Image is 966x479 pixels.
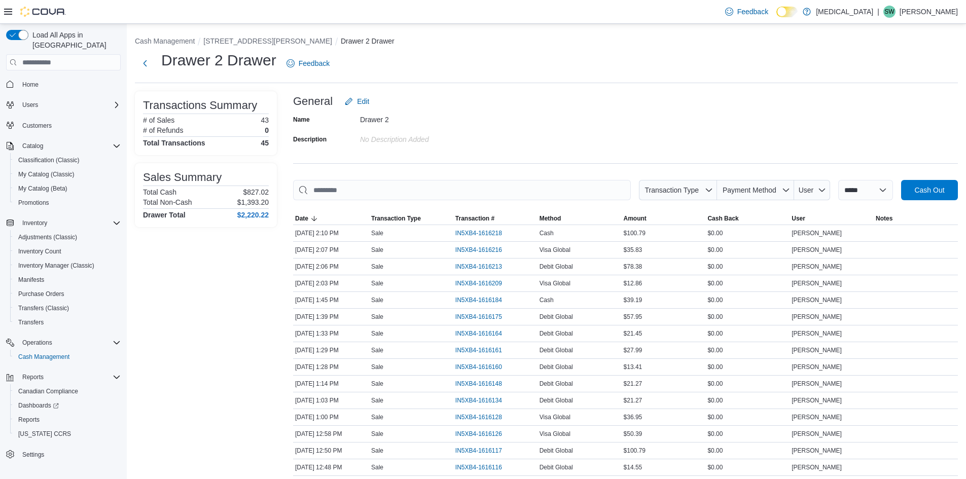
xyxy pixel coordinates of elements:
[135,53,155,73] button: Next
[360,131,496,143] div: No Description added
[293,344,369,356] div: [DATE] 1:29 PM
[14,302,121,314] span: Transfers (Classic)
[776,7,798,17] input: Dark Mode
[18,79,43,91] a: Home
[639,180,717,200] button: Transaction Type
[371,329,383,338] p: Sale
[14,231,81,243] a: Adjustments (Classic)
[707,214,738,223] span: Cash Back
[18,371,121,383] span: Reports
[792,296,842,304] span: [PERSON_NAME]
[705,327,790,340] div: $0.00
[14,182,121,195] span: My Catalog (Beta)
[540,413,570,421] span: Visa Global
[10,181,125,196] button: My Catalog (Beta)
[22,142,43,150] span: Catalog
[10,167,125,181] button: My Catalog (Classic)
[455,380,502,388] span: IN5XB4-1616148
[624,430,642,438] span: $50.39
[455,294,512,306] button: IN5XB4-1616184
[14,302,73,314] a: Transfers (Classic)
[455,396,502,404] span: IN5XB4-1616134
[371,296,383,304] p: Sale
[18,119,121,132] span: Customers
[14,182,71,195] a: My Catalog (Beta)
[705,378,790,390] div: $0.00
[143,116,174,124] h6: # of Sales
[261,116,269,124] p: 43
[371,229,383,237] p: Sale
[371,380,383,388] p: Sale
[792,396,842,404] span: [PERSON_NAME]
[624,246,642,254] span: $35.83
[455,344,512,356] button: IN5XB4-1616161
[874,212,958,225] button: Notes
[14,399,63,412] a: Dashboards
[2,336,125,350] button: Operations
[14,168,79,180] a: My Catalog (Classic)
[705,361,790,373] div: $0.00
[455,246,502,254] span: IN5XB4-1616216
[455,227,512,239] button: IN5XB4-1616218
[901,180,958,200] button: Cash Out
[18,233,77,241] span: Adjustments (Classic)
[371,313,383,321] p: Sale
[143,139,205,147] h4: Total Transactions
[10,230,125,244] button: Adjustments (Classic)
[622,212,706,225] button: Amount
[624,363,642,371] span: $13.41
[10,301,125,315] button: Transfers (Classic)
[14,428,75,440] a: [US_STATE] CCRS
[143,188,176,196] h6: Total Cash
[161,50,276,70] h1: Drawer 2 Drawer
[14,288,121,300] span: Purchase Orders
[455,277,512,289] button: IN5XB4-1616209
[540,296,554,304] span: Cash
[10,153,125,167] button: Classification (Classic)
[792,214,805,223] span: User
[14,231,121,243] span: Adjustments (Classic)
[371,346,383,354] p: Sale
[540,263,573,271] span: Debit Global
[371,463,383,471] p: Sale
[2,118,125,133] button: Customers
[18,78,121,90] span: Home
[135,37,195,45] button: Cash Management
[10,315,125,329] button: Transfers
[540,214,561,223] span: Method
[371,279,383,287] p: Sale
[14,260,98,272] a: Inventory Manager (Classic)
[792,346,842,354] span: [PERSON_NAME]
[792,413,842,421] span: [PERSON_NAME]
[371,246,383,254] p: Sale
[455,346,502,354] span: IN5XB4-1616161
[455,311,512,323] button: IN5XB4-1616175
[293,327,369,340] div: [DATE] 1:33 PM
[357,96,369,106] span: Edit
[143,171,222,183] h3: Sales Summary
[792,246,842,254] span: [PERSON_NAME]
[14,154,84,166] a: Classification (Classic)
[293,277,369,289] div: [DATE] 2:03 PM
[455,461,512,473] button: IN5XB4-1616116
[792,263,842,271] span: [PERSON_NAME]
[624,329,642,338] span: $21.45
[540,329,573,338] span: Debit Global
[790,212,874,225] button: User
[22,122,52,130] span: Customers
[18,353,69,361] span: Cash Management
[455,361,512,373] button: IN5XB4-1616160
[540,463,573,471] span: Debit Global
[705,344,790,356] div: $0.00
[293,461,369,473] div: [DATE] 12:48 PM
[705,445,790,457] div: $0.00
[705,411,790,423] div: $0.00
[624,313,642,321] span: $57.95
[792,313,842,321] span: [PERSON_NAME]
[717,180,794,200] button: Payment Method
[624,413,642,421] span: $36.95
[14,274,48,286] a: Manifests
[293,135,327,143] label: Description
[143,198,192,206] h6: Total Non-Cash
